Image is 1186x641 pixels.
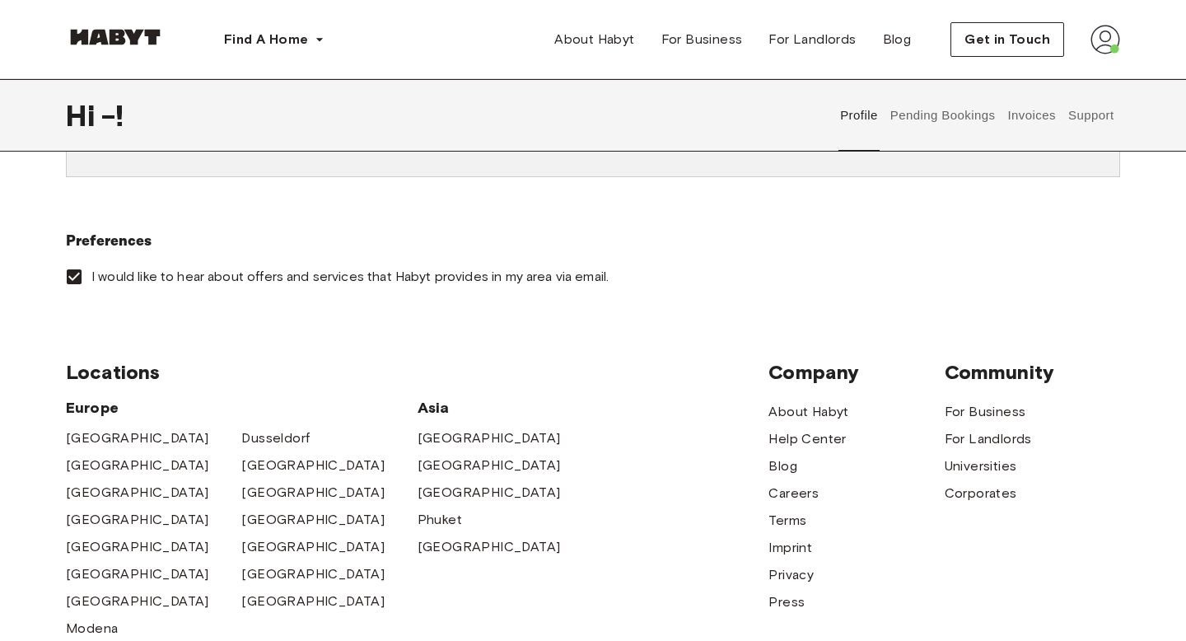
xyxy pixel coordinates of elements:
a: Privacy [768,565,814,585]
button: Invoices [1006,79,1058,152]
a: [GEOGRAPHIC_DATA] [241,564,385,584]
span: Get in Touch [964,30,1050,49]
a: Dusseldorf [241,428,310,448]
a: [GEOGRAPHIC_DATA] [66,510,209,530]
span: For Landlords [768,30,856,49]
span: Find A Home [224,30,308,49]
a: For Landlords [945,429,1032,449]
button: Get in Touch [950,22,1064,57]
a: Help Center [768,429,846,449]
button: Profile [838,79,880,152]
span: Blog [883,30,912,49]
a: Blog [870,23,925,56]
a: Universities [945,456,1017,476]
a: [GEOGRAPHIC_DATA] [66,428,209,448]
a: [GEOGRAPHIC_DATA] [66,483,209,503]
a: Modena [66,619,118,639]
span: Hi [66,98,101,133]
a: [GEOGRAPHIC_DATA] [241,510,385,530]
a: [GEOGRAPHIC_DATA] [418,456,561,475]
a: [GEOGRAPHIC_DATA] [418,428,561,448]
button: Pending Bookings [888,79,997,152]
a: Blog [768,456,797,476]
a: Corporates [945,484,1017,503]
span: Locations [66,360,768,385]
a: Careers [768,484,819,503]
a: Press [768,592,805,612]
a: [GEOGRAPHIC_DATA] [241,456,385,475]
a: [GEOGRAPHIC_DATA] [241,592,385,611]
img: avatar [1090,25,1120,54]
a: For Landlords [755,23,869,56]
a: About Habyt [541,23,647,56]
span: Community [945,360,1120,385]
span: For Business [661,30,743,49]
a: For Business [945,402,1026,422]
div: user profile tabs [834,79,1120,152]
span: Company [768,360,944,385]
img: Habyt [66,29,165,45]
span: About Habyt [554,30,634,49]
a: [GEOGRAPHIC_DATA] [241,537,385,557]
a: Terms [768,511,806,531]
span: Europe [66,398,418,418]
a: Imprint [768,538,812,558]
span: Asia [418,398,593,418]
a: [GEOGRAPHIC_DATA] [66,456,209,475]
a: For Business [648,23,756,56]
span: I would like to hear about offers and services that Habyt provides in my area via email. [91,268,609,286]
a: [GEOGRAPHIC_DATA] [66,537,209,557]
span: - ! [101,98,124,133]
a: [GEOGRAPHIC_DATA] [66,564,209,584]
a: Phuket [418,510,462,530]
a: [GEOGRAPHIC_DATA] [241,483,385,503]
h6: Preferences [66,230,1120,253]
a: About Habyt [768,402,848,422]
button: Find A Home [211,23,338,56]
a: [GEOGRAPHIC_DATA] [66,592,209,611]
a: [GEOGRAPHIC_DATA] [418,537,561,557]
button: Support [1066,79,1116,152]
a: [GEOGRAPHIC_DATA] [418,483,561,503]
